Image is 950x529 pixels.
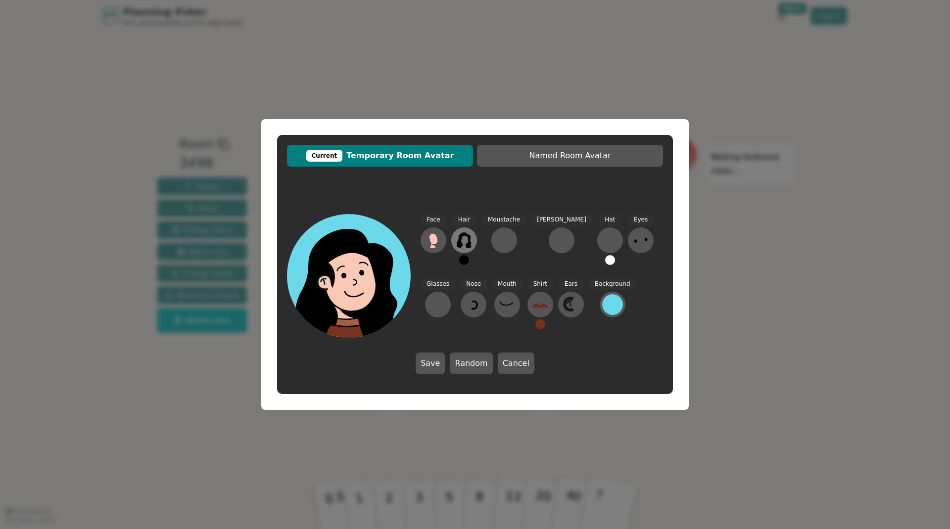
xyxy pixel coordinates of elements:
[416,353,445,374] button: Save
[589,278,636,290] span: Background
[482,150,658,162] span: Named Room Avatar
[531,214,592,225] span: [PERSON_NAME]
[421,278,455,290] span: Glasses
[628,214,654,225] span: Eyes
[599,214,621,225] span: Hat
[498,353,534,374] button: Cancel
[421,214,446,225] span: Face
[527,278,553,290] span: Shirt
[287,145,473,167] button: CurrentTemporary Room Avatar
[492,278,522,290] span: Mouth
[460,278,487,290] span: Nose
[292,150,468,162] span: Temporary Room Avatar
[482,214,526,225] span: Moustache
[452,214,476,225] span: Hair
[306,150,343,162] div: Current
[477,145,663,167] button: Named Room Avatar
[450,353,492,374] button: Random
[559,278,583,290] span: Ears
